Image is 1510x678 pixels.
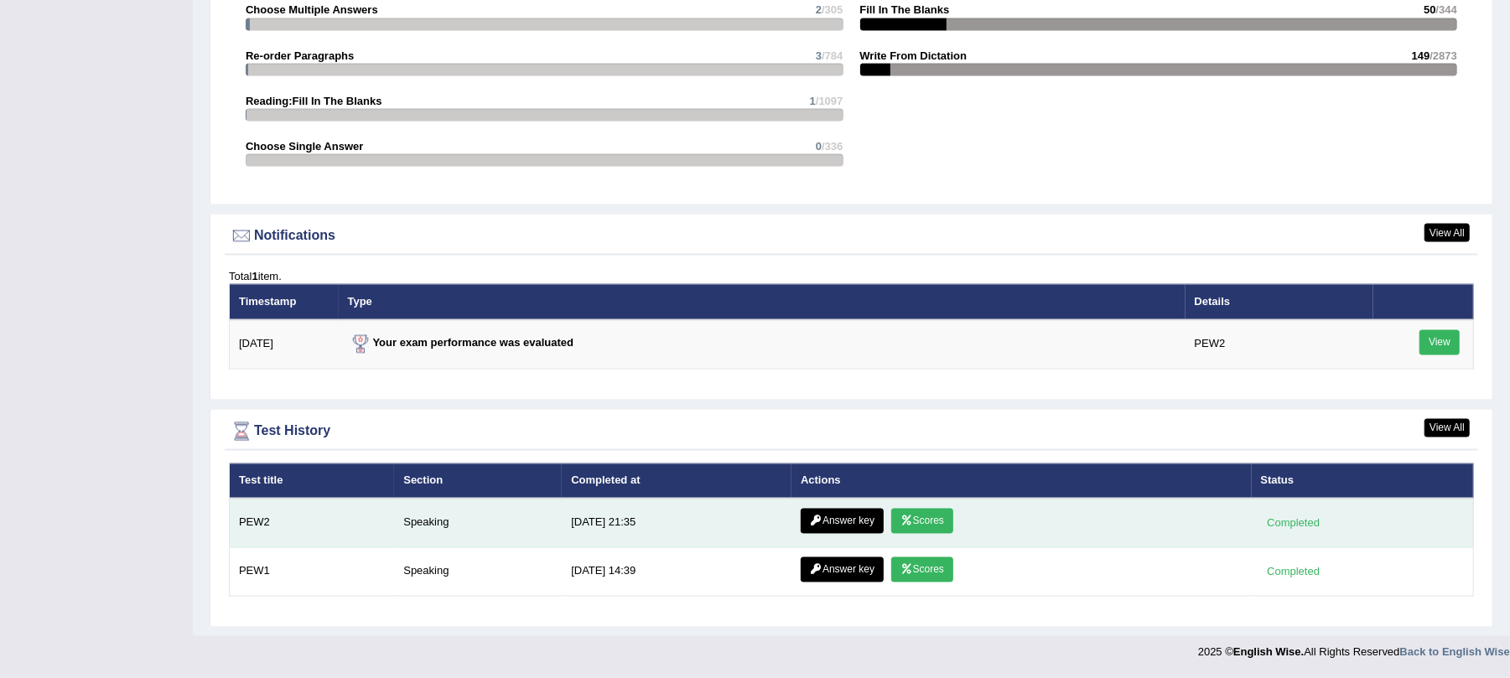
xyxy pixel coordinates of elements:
[1252,463,1474,499] th: Status
[246,3,378,16] strong: Choose Multiple Answers
[562,463,791,499] th: Completed at
[1233,646,1304,659] strong: English Wise.
[339,284,1186,319] th: Type
[394,548,562,597] td: Speaking
[1424,3,1435,16] span: 50
[810,95,816,107] span: 1
[801,509,884,534] a: Answer key
[822,49,843,62] span: /784
[252,270,257,282] b: 1
[348,337,574,349] strong: Your exam performance was evaluated
[246,140,363,153] strong: Choose Single Answer
[891,557,953,582] a: Scores
[822,140,843,153] span: /336
[791,463,1251,499] th: Actions
[891,509,953,534] a: Scores
[1198,636,1510,660] div: 2025 © All Rights Reserved
[230,463,395,499] th: Test title
[1186,284,1373,319] th: Details
[816,95,843,107] span: /1097
[394,463,562,499] th: Section
[1419,330,1460,355] a: View
[562,548,791,597] td: [DATE] 14:39
[816,140,822,153] span: 0
[1424,224,1470,242] a: View All
[816,49,822,62] span: 3
[801,557,884,582] a: Answer key
[229,268,1474,284] div: Total item.
[246,95,382,107] strong: Reading:Fill In The Blanks
[816,3,822,16] span: 2
[229,224,1474,249] div: Notifications
[246,49,354,62] strong: Re-order Paragraphs
[1261,563,1326,581] div: Completed
[822,3,843,16] span: /305
[230,284,339,319] th: Timestamp
[394,499,562,548] td: Speaking
[1430,49,1457,62] span: /2873
[860,3,950,16] strong: Fill In The Blanks
[1412,49,1430,62] span: 149
[230,548,395,597] td: PEW1
[1400,646,1510,659] a: Back to English Wise
[230,499,395,548] td: PEW2
[1186,320,1373,370] td: PEW2
[230,320,339,370] td: [DATE]
[1424,419,1470,437] a: View All
[860,49,968,62] strong: Write From Dictation
[562,499,791,548] td: [DATE] 21:35
[1436,3,1457,16] span: /344
[229,419,1474,444] div: Test History
[1261,515,1326,532] div: Completed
